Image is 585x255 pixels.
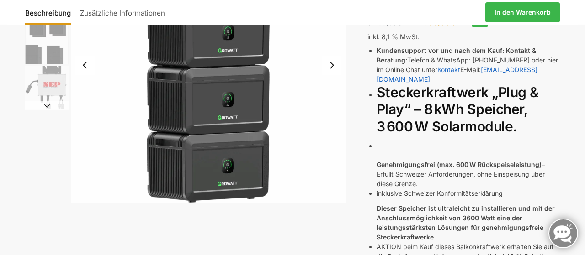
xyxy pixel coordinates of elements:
[377,46,560,84] li: Telefon & WhatsApp: [PHONE_NUMBER] oder hier im Online Chat unter E-Mail:
[367,33,420,41] span: inkl. 8,1 % MwSt.
[437,66,460,73] a: Kontakt
[23,19,69,65] li: 3 / 4
[377,84,560,135] h2: Steckerkraftwerk „Plug & Play“ – 8 kWh Speicher, 3 600 W Solarmodule.
[377,188,560,198] p: inklusive Schweizer Konformitätserklärung
[25,101,69,110] button: Next slide
[75,56,95,75] button: Previous slide
[377,47,504,54] strong: Kundensupport vor und nach dem Kauf:
[485,2,560,22] a: In den Warenkorb
[25,21,69,64] img: 6 Module bificiaL
[377,160,560,188] p: – Erfüllt Schweizer Anforderungen, ohne Einspeisung über diese Grenze.
[377,204,555,241] strong: Dieser Speicher ist ultraleicht zu installieren und mit der Anschlussmöglichkeit von 3600 Watt ei...
[377,161,542,168] strong: Genehmigungsfrei (max. 600 W Rückspeiseleistung)
[23,65,69,110] li: 4 / 4
[377,66,537,83] a: [EMAIL_ADDRESS][DOMAIN_NAME]
[377,47,536,64] strong: Kontakt & Beratung:
[25,1,75,23] a: Beschreibung
[75,1,170,23] a: Zusätzliche Informationen
[25,66,69,109] img: NEP_800
[322,56,341,75] button: Next slide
